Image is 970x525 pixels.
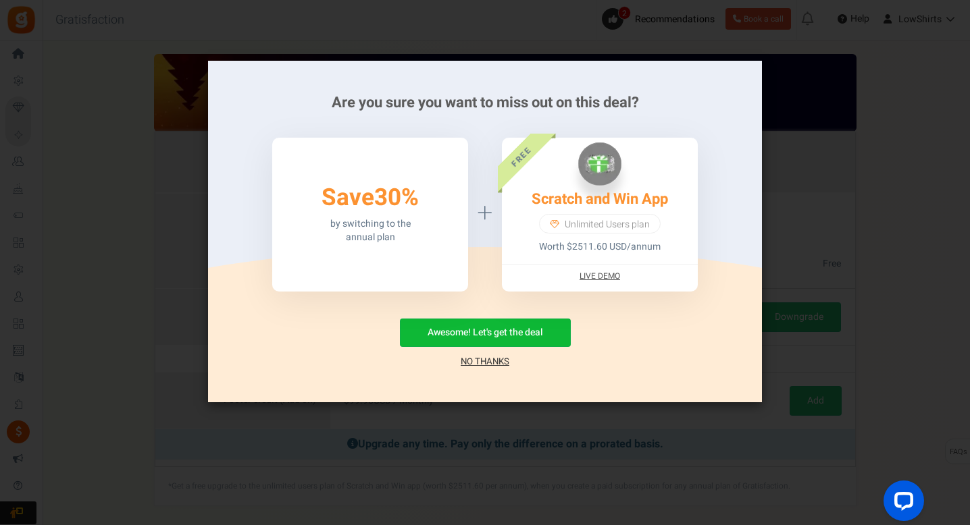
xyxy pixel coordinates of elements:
[322,185,419,211] h3: Save
[400,319,571,347] button: Awesome! Let's get the deal
[578,142,621,186] img: Scratch and Win
[228,94,742,111] h2: Are you sure you want to miss out on this deal?
[539,240,661,254] p: Worth $2511.60 USD/annum
[330,217,411,244] p: by switching to the annual plan
[580,271,620,282] a: Live Demo
[478,113,563,198] div: FREE
[374,180,419,215] span: 30%
[532,188,668,210] a: Scratch and Win App
[565,218,650,231] span: Unlimited Users plan
[461,355,509,368] a: No Thanks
